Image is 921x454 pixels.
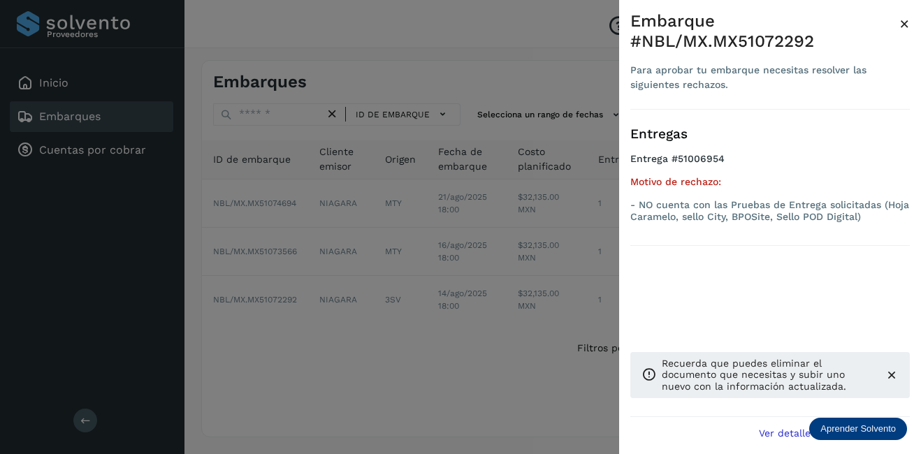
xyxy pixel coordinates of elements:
button: Ver detalle de embarque [750,417,910,448]
span: Ver detalle de embarque [759,428,878,438]
h5: Motivo de rechazo: [630,176,910,188]
p: Aprender Solvento [820,423,896,434]
button: Close [899,11,910,36]
h3: Entregas [630,126,910,142]
h4: Entrega #51006954 [630,153,910,176]
div: Para aprobar tu embarque necesitas resolver las siguientes rechazos. [630,63,899,92]
span: × [899,14,910,34]
div: Embarque #NBL/MX.MX51072292 [630,11,899,52]
p: - NO cuenta con las Pruebas de Entrega solicitadas (Hoja Caramelo, sello City, BPOSite, Sello POD... [630,199,910,223]
div: Aprender Solvento [809,418,907,440]
p: Recuerda que puedes eliminar el documento que necesitas y subir uno nuevo con la información actu... [662,358,873,393]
